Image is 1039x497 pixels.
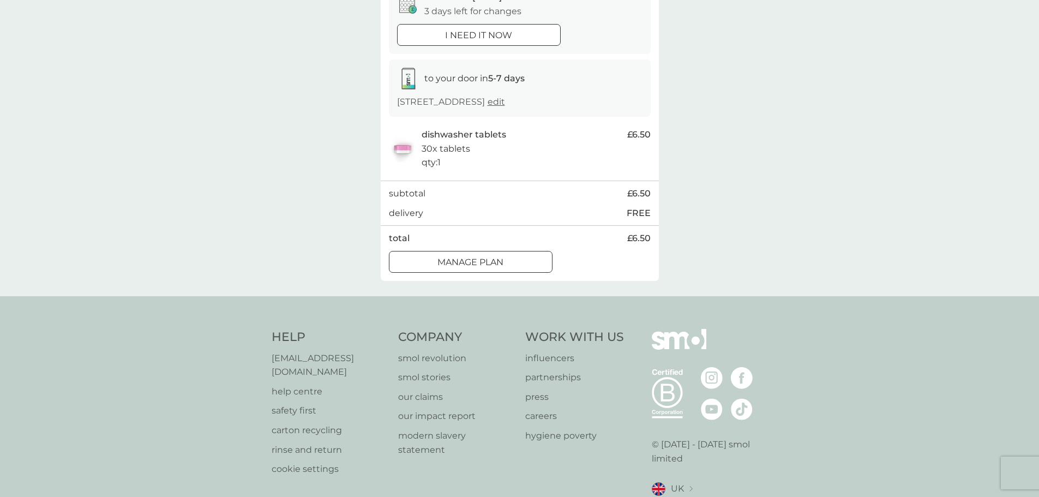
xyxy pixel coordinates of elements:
[272,423,388,438] a: carton recycling
[272,462,388,476] a: cookie settings
[627,128,651,142] span: £6.50
[627,206,651,220] p: FREE
[525,409,624,423] a: careers
[272,329,388,346] h4: Help
[652,482,665,496] img: UK flag
[731,398,753,420] img: visit the smol Tiktok page
[525,429,624,443] a: hygiene poverty
[398,370,514,385] a: smol stories
[272,443,388,457] a: rinse and return
[627,231,651,245] span: £6.50
[488,73,525,83] strong: 5-7 days
[389,187,425,201] p: subtotal
[525,370,624,385] a: partnerships
[627,187,651,201] span: £6.50
[422,155,441,170] p: qty : 1
[689,486,693,492] img: select a new location
[525,329,624,346] h4: Work With Us
[272,385,388,399] a: help centre
[525,390,624,404] a: press
[398,351,514,366] a: smol revolution
[422,142,470,156] p: 30x tablets
[397,24,561,46] button: i need it now
[398,429,514,457] a: modern slavery statement
[398,390,514,404] a: our claims
[445,28,512,43] p: i need it now
[422,128,506,142] p: dishwasher tablets
[525,351,624,366] a: influencers
[424,73,525,83] span: to your door in
[437,255,503,270] p: Manage plan
[731,367,753,389] img: visit the smol Facebook page
[272,351,388,379] a: [EMAIL_ADDRESS][DOMAIN_NAME]
[389,231,410,245] p: total
[652,329,706,366] img: smol
[424,4,521,19] p: 3 days left for changes
[488,97,505,107] a: edit
[398,409,514,423] a: our impact report
[398,329,514,346] h4: Company
[652,438,768,465] p: © [DATE] - [DATE] smol limited
[397,95,505,109] p: [STREET_ADDRESS]
[701,398,723,420] img: visit the smol Youtube page
[671,482,684,496] span: UK
[272,404,388,418] a: safety first
[389,251,552,273] button: Manage plan
[701,367,723,389] img: visit the smol Instagram page
[389,206,423,220] p: delivery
